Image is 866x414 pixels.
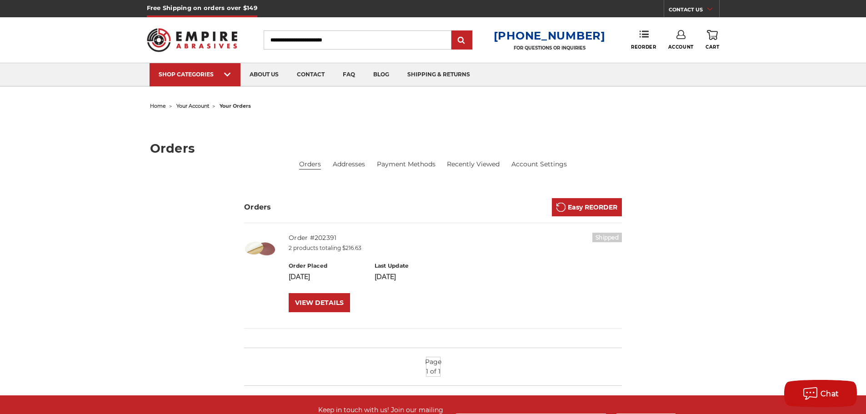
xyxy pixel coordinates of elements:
[706,44,719,50] span: Cart
[176,103,209,109] a: your account
[426,357,441,377] li: Page 1 of 1
[669,5,719,17] a: CONTACT US
[631,30,656,50] a: Reorder
[668,44,694,50] span: Account
[150,103,166,109] a: home
[552,198,622,216] a: Easy REORDER
[289,262,365,270] h6: Order Placed
[240,63,288,86] a: about us
[511,160,567,169] a: Account Settings
[147,22,238,58] img: Empire Abrasives
[631,44,656,50] span: Reorder
[289,244,622,252] p: 2 products totaling $216.63
[375,262,451,270] h6: Last Update
[377,160,436,169] a: Payment Methods
[299,160,321,170] li: Orders
[398,63,479,86] a: shipping & returns
[592,233,622,242] h6: Shipped
[364,63,398,86] a: blog
[244,233,276,264] img: 12 inch Aluminum Oxide PSA Sanding Disc with Cloth Backing
[334,63,364,86] a: faq
[220,103,251,109] span: your orders
[289,273,310,281] span: [DATE]
[447,160,500,169] a: Recently Viewed
[494,45,606,51] p: FOR QUESTIONS OR INQUIRIES
[159,71,231,78] div: SHOP CATEGORIES
[706,30,719,50] a: Cart
[333,160,365,169] a: Addresses
[494,29,606,42] a: [PHONE_NUMBER]
[244,202,271,213] h3: Orders
[821,389,839,398] span: Chat
[784,380,857,407] button: Chat
[288,63,334,86] a: contact
[453,31,471,50] input: Submit
[289,234,336,242] a: Order #202391
[375,273,396,281] span: [DATE]
[289,293,350,312] a: VIEW DETAILS
[150,142,716,155] h1: Orders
